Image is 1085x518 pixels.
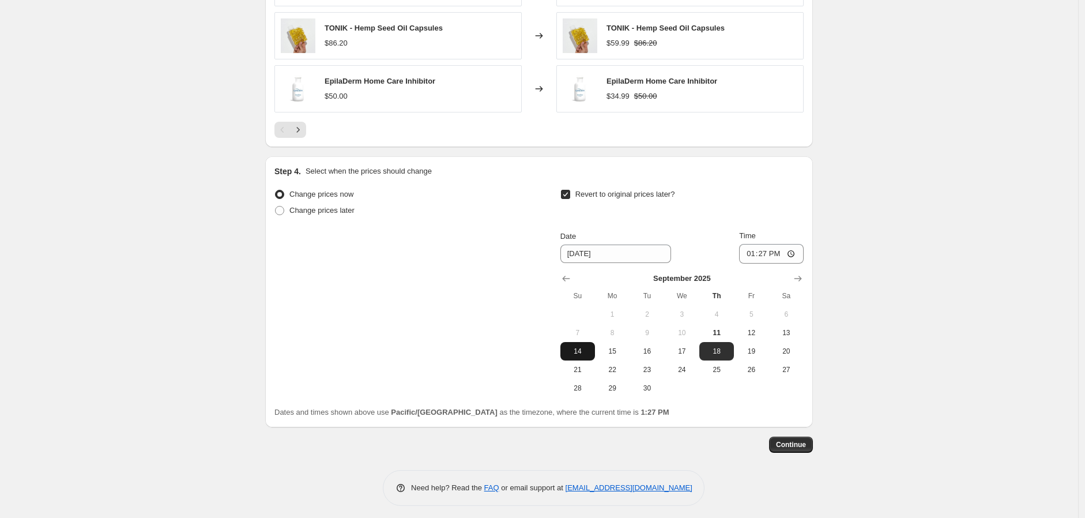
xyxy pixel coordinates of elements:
button: Next [290,122,306,138]
span: 29 [600,384,625,393]
nav: Pagination [274,122,306,138]
button: Sunday September 21 2025 [560,361,595,379]
button: Continue [769,437,813,453]
th: Tuesday [630,287,664,305]
div: $59.99 [606,37,630,49]
button: Sunday September 7 2025 [560,324,595,342]
span: 8 [600,328,625,337]
span: 5 [739,310,764,319]
span: TONIK - Hemp Seed Oil Capsules [325,24,443,32]
span: Mo [600,291,625,301]
button: Tuesday September 30 2025 [630,379,664,397]
span: 14 [565,347,590,356]
span: Need help? Read the [411,483,484,492]
span: 13 [774,328,799,337]
div: $86.20 [325,37,348,49]
span: EpilaDerm Home Care Inhibitor [325,77,435,85]
span: 25 [704,365,729,374]
span: or email support at [499,483,566,492]
button: Thursday September 25 2025 [699,361,734,379]
th: Sunday [560,287,595,305]
span: Dates and times shown above use as the timezone, where the current time is [274,408,669,416]
span: Tu [634,291,660,301]
span: 18 [704,347,729,356]
b: 1:27 PM [641,408,669,416]
a: FAQ [484,483,499,492]
span: 3 [669,310,695,319]
span: 4 [704,310,729,319]
button: Monday September 1 2025 [595,305,630,324]
button: Show previous month, August 2025 [558,271,574,287]
span: 27 [774,365,799,374]
button: Sunday September 14 2025 [560,342,595,361]
span: 9 [634,328,660,337]
span: 17 [669,347,695,356]
span: 10 [669,328,695,337]
button: Today Thursday September 11 2025 [699,324,734,342]
span: 1 [600,310,625,319]
span: 28 [565,384,590,393]
button: Friday September 12 2025 [734,324,768,342]
button: Tuesday September 23 2025 [630,361,664,379]
span: Change prices later [289,206,355,215]
input: 12:00 [739,244,804,264]
span: 19 [739,347,764,356]
span: 24 [669,365,695,374]
b: Pacific/[GEOGRAPHIC_DATA] [391,408,497,416]
button: Monday September 29 2025 [595,379,630,397]
span: Change prices now [289,190,353,198]
th: Friday [734,287,768,305]
span: Date [560,232,576,241]
span: 16 [634,347,660,356]
button: Thursday September 18 2025 [699,342,734,361]
div: $50.00 [325,91,348,102]
span: Th [704,291,729,301]
img: TONIK-HempSeedOil_80x.png [563,18,597,53]
span: Sa [774,291,799,301]
button: Saturday September 13 2025 [769,324,804,342]
span: 6 [774,310,799,319]
div: $34.99 [606,91,630,102]
span: Revert to original prices later? [575,190,675,198]
span: Time [739,231,755,240]
button: Sunday September 28 2025 [560,379,595,397]
span: 7 [565,328,590,337]
span: We [669,291,695,301]
button: Friday September 19 2025 [734,342,768,361]
button: Saturday September 6 2025 [769,305,804,324]
span: 15 [600,347,625,356]
button: Tuesday September 16 2025 [630,342,664,361]
span: EpilaDerm Home Care Inhibitor [606,77,717,85]
span: Continue [776,440,806,449]
span: Fr [739,291,764,301]
button: Friday September 5 2025 [734,305,768,324]
img: aac43e5d-7c31-4b5a-a387-00cf8b6ef99c.1_80x.jpg [281,72,315,106]
button: Wednesday September 10 2025 [665,324,699,342]
button: Tuesday September 9 2025 [630,324,664,342]
span: TONIK - Hemp Seed Oil Capsules [606,24,725,32]
button: Saturday September 27 2025 [769,361,804,379]
span: 2 [634,310,660,319]
span: 20 [774,347,799,356]
button: Show next month, October 2025 [790,271,806,287]
span: Su [565,291,590,301]
span: 11 [704,328,729,337]
button: Tuesday September 2 2025 [630,305,664,324]
button: Monday September 8 2025 [595,324,630,342]
span: 23 [634,365,660,374]
th: Monday [595,287,630,305]
button: Saturday September 20 2025 [769,342,804,361]
button: Thursday September 4 2025 [699,305,734,324]
th: Wednesday [665,287,699,305]
button: Wednesday September 3 2025 [665,305,699,324]
strike: $86.20 [634,37,657,49]
span: 26 [739,365,764,374]
th: Thursday [699,287,734,305]
th: Saturday [769,287,804,305]
span: 12 [739,328,764,337]
input: 9/11/2025 [560,245,671,263]
span: 22 [600,365,625,374]
p: Select when the prices should change [306,166,432,177]
button: Friday September 26 2025 [734,361,768,379]
button: Wednesday September 17 2025 [665,342,699,361]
